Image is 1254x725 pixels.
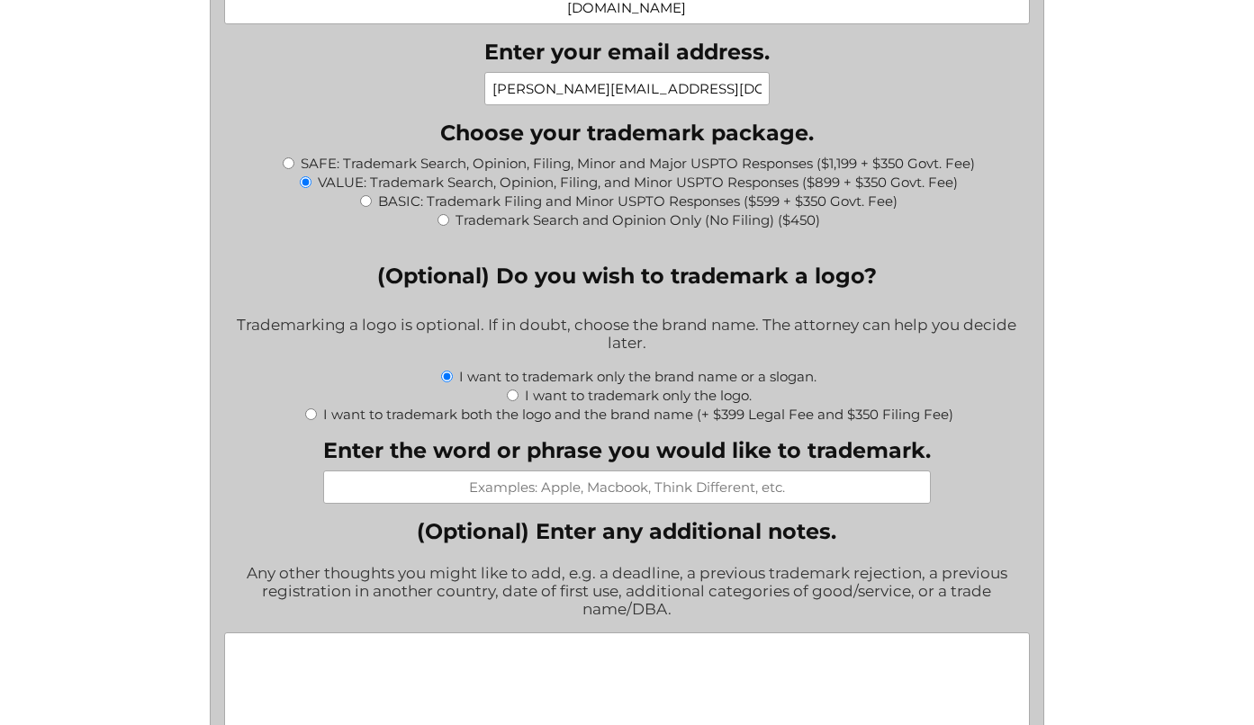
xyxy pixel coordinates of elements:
label: Trademark Search and Opinion Only (No Filing) ($450) [456,211,820,228]
label: BASIC: Trademark Filing and Minor USPTO Responses ($599 + $350 Govt. Fee) [378,192,898,210]
label: I want to trademark both the logo and the brand name (+ $399 Legal Fee and $350 Filing Fee) [323,406,953,423]
label: Enter your email address. [484,39,770,65]
input: Examples: Apple, Macbook, Think Different, etc. [323,470,931,504]
label: SAFE: Trademark Search, Opinion, Filing, Minor and Major USPTO Responses ($1,199 + $350 Govt. Fee) [301,155,975,172]
label: VALUE: Trademark Search, Opinion, Filing, and Minor USPTO Responses ($899 + $350 Govt. Fee) [318,174,958,191]
label: I want to trademark only the brand name or a slogan. [459,368,816,385]
label: I want to trademark only the logo. [525,387,752,404]
label: (Optional) Enter any additional notes. [224,518,1031,544]
div: Any other thoughts you might like to add, e.g. a deadline, a previous trademark rejection, a prev... [224,552,1031,632]
div: Trademarking a logo is optional. If in doubt, choose the brand name. The attorney can help you de... [224,304,1031,366]
label: Enter the word or phrase you would like to trademark. [323,437,931,463]
legend: Choose your trademark package. [440,120,814,146]
legend: (Optional) Do you wish to trademark a logo? [377,263,877,289]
